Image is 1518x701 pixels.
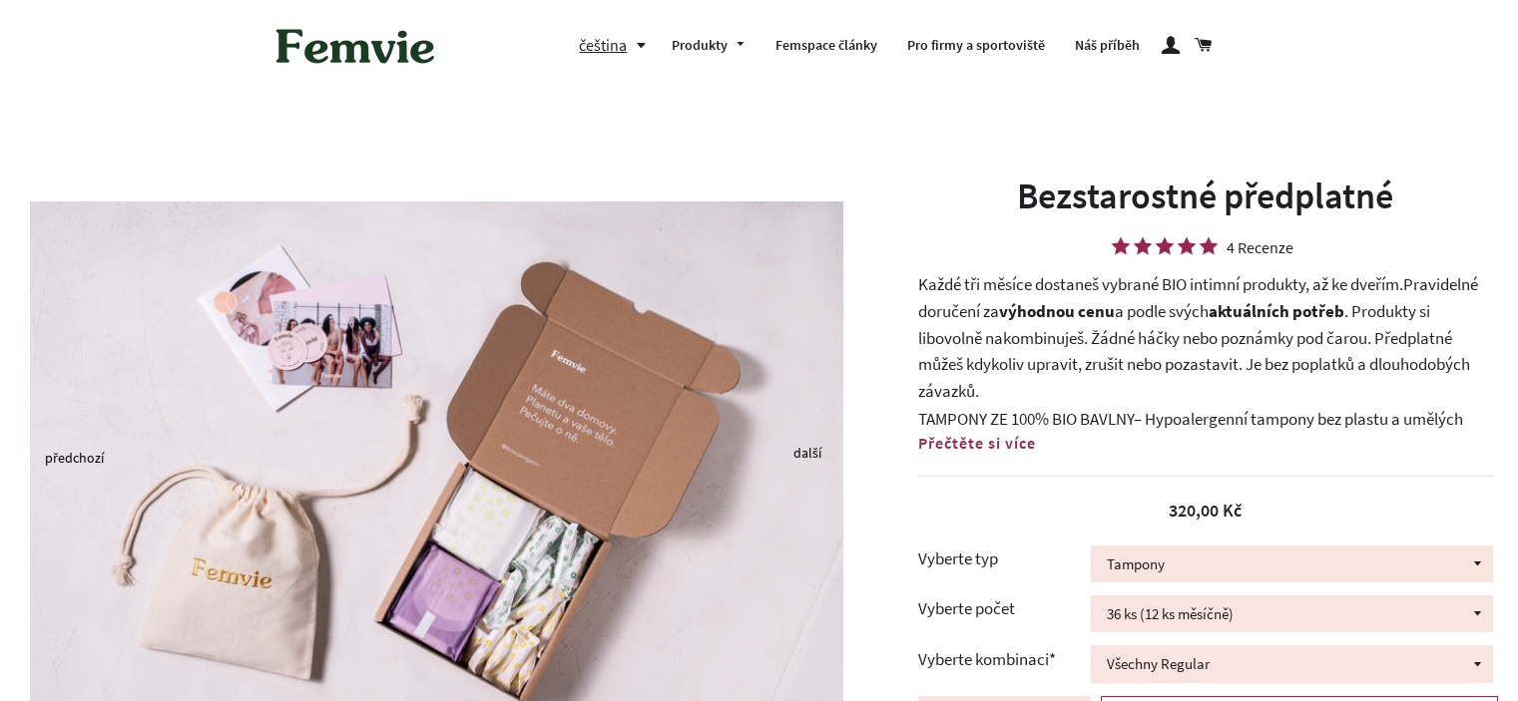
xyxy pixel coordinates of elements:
[918,595,1091,622] label: Vyberte počet
[793,453,803,458] button: Next
[918,545,1091,572] label: Vyberte typ
[918,646,1091,673] label: Vyberte kombinaci*
[918,273,1478,322] span: Pravidelné doručení za
[892,20,1060,72] a: Pro firmy a sportoviště
[657,20,760,72] a: Produkty
[918,433,1036,453] span: Přečtěte si více
[1344,300,1348,322] span: .
[1227,240,1293,254] div: 4 Recenze
[1060,20,1155,72] a: Náš příběh
[1115,300,1209,322] span: a podle svých
[45,458,55,463] button: Previous
[918,172,1493,221] h1: Bezstarostné předplatné
[918,408,1134,430] span: TAMPONY ZE 100% BIO BAVLNY
[1209,300,1344,322] b: aktuálních potřeb
[918,271,1493,404] p: Každé tři měsíce dostaneš vybrané BIO intimní produkty, až ke dveřím. Produkty si libovolně nakom...
[579,32,657,59] button: čeština
[918,408,1479,483] span: – Hypoalergenní tampony bez plastu a umělých barviv, vyrobeny pouze z čisté bavlny. Díky 2 veliko...
[265,15,445,77] img: Femvie
[760,20,892,72] a: Femspace články
[1169,499,1242,522] span: 320,00 Kč
[999,300,1115,322] b: výhodnou cenu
